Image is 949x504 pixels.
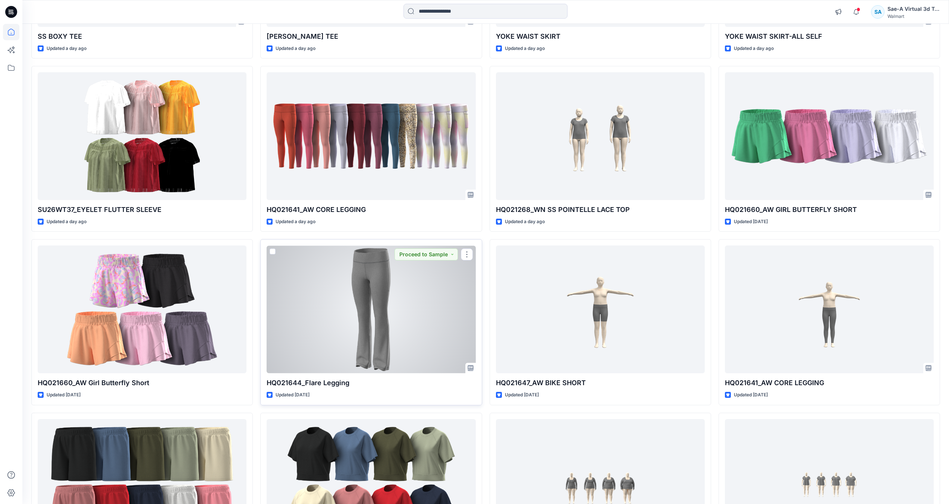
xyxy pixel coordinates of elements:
[505,391,539,399] p: Updated [DATE]
[38,72,246,200] a: SU26WT37_EYELET FLUTTER SLEEVE
[496,31,705,42] p: YOKE WAIST SKIRT
[725,72,934,200] a: HQ021660_AW GIRL BUTTERFLY SHORT
[725,205,934,215] p: HQ021660_AW GIRL BUTTERFLY SHORT
[496,72,705,200] a: HQ021268_WN SS POINTELLE LACE TOP
[725,245,934,373] a: HQ021641_AW CORE LEGGING
[887,13,940,19] div: Walmart
[871,5,884,19] div: SA
[496,245,705,373] a: HQ021647_AW BIKE SHORT
[38,31,246,42] p: SS BOXY TEE
[496,205,705,215] p: HQ021268_WN SS POINTELLE LACE TOP
[47,45,87,53] p: Updated a day ago
[47,218,87,226] p: Updated a day ago
[267,245,475,373] a: HQ021644_Flare Legging
[38,245,246,373] a: HQ021660_AW Girl Butterfly Short
[734,218,768,226] p: Updated [DATE]
[267,205,475,215] p: HQ021641_AW CORE LEGGING
[734,45,774,53] p: Updated a day ago
[505,218,545,226] p: Updated a day ago
[505,45,545,53] p: Updated a day ago
[38,205,246,215] p: SU26WT37_EYELET FLUTTER SLEEVE
[276,218,315,226] p: Updated a day ago
[496,378,705,388] p: HQ021647_AW BIKE SHORT
[267,378,475,388] p: HQ021644_Flare Legging
[38,378,246,388] p: HQ021660_AW Girl Butterfly Short
[725,378,934,388] p: HQ021641_AW CORE LEGGING
[276,391,309,399] p: Updated [DATE]
[267,31,475,42] p: [PERSON_NAME] TEE
[276,45,315,53] p: Updated a day ago
[887,4,940,13] div: Sae-A Virtual 3d Team
[267,72,475,200] a: HQ021641_AW CORE LEGGING
[725,31,934,42] p: YOKE WAIST SKIRT-ALL SELF
[734,391,768,399] p: Updated [DATE]
[47,391,81,399] p: Updated [DATE]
